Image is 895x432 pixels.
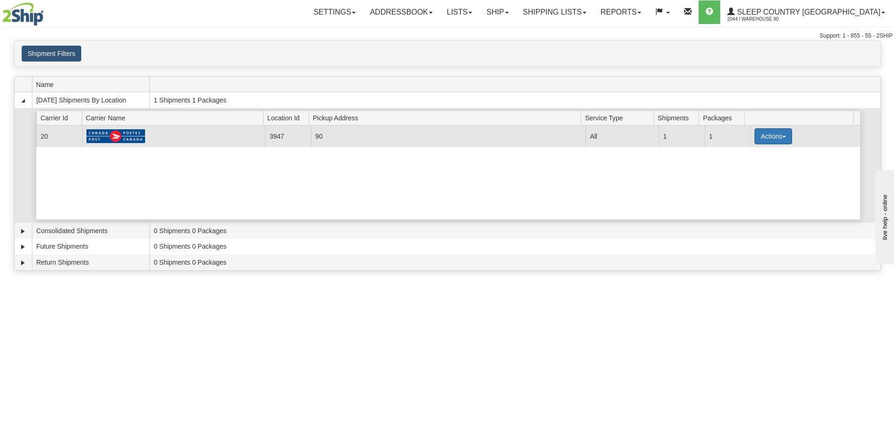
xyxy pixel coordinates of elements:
[306,0,363,24] a: Settings
[267,110,309,125] span: Location Id
[36,77,149,92] span: Name
[585,110,654,125] span: Service Type
[585,126,659,147] td: All
[2,32,893,40] div: Support: 1 - 855 - 55 - 2SHIP
[479,0,515,24] a: Ship
[659,126,704,147] td: 1
[18,96,28,105] a: Collapse
[363,0,440,24] a: Addressbook
[32,239,149,255] td: Future Shipments
[86,129,146,144] img: Canada Post
[755,128,792,144] button: Actions
[149,92,880,108] td: 1 Shipments 1 Packages
[149,239,880,255] td: 0 Shipments 0 Packages
[311,126,586,147] td: 90
[40,110,82,125] span: Carrier Id
[873,168,894,264] iframe: chat widget
[265,126,311,147] td: 3947
[22,46,81,62] button: Shipment Filters
[149,223,880,239] td: 0 Shipments 0 Packages
[18,258,28,267] a: Expand
[313,110,581,125] span: Pickup Address
[2,2,44,26] img: logo2044.jpg
[18,242,28,251] a: Expand
[36,126,82,147] td: 20
[727,15,798,24] span: 2044 / Warehouse 90
[18,227,28,236] a: Expand
[32,92,149,108] td: [DATE] Shipments By Location
[720,0,892,24] a: Sleep Country [GEOGRAPHIC_DATA] 2044 / Warehouse 90
[705,126,750,147] td: 1
[703,110,744,125] span: Packages
[440,0,479,24] a: Lists
[7,8,87,15] div: live help - online
[735,8,880,16] span: Sleep Country [GEOGRAPHIC_DATA]
[32,223,149,239] td: Consolidated Shipments
[149,254,880,270] td: 0 Shipments 0 Packages
[86,110,264,125] span: Carrier Name
[658,110,699,125] span: Shipments
[593,0,648,24] a: Reports
[516,0,593,24] a: Shipping lists
[32,254,149,270] td: Return Shipments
